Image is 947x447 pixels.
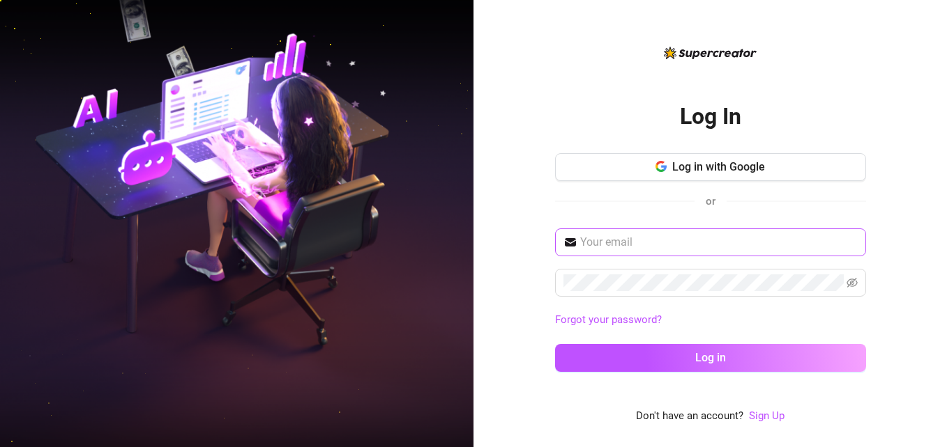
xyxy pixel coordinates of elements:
a: Sign Up [749,409,785,422]
h2: Log In [680,102,741,131]
a: Forgot your password? [555,312,866,329]
img: logo-BBDzfeDw.svg [664,47,757,59]
button: Log in [555,344,866,372]
span: Log in [695,351,726,364]
a: Sign Up [749,408,785,425]
span: Log in with Google [672,160,765,173]
span: or [706,195,715,207]
input: Your email [580,234,858,251]
span: eye-invisible [847,277,858,288]
span: Don't have an account? [636,408,743,425]
a: Forgot your password? [555,313,662,326]
button: Log in with Google [555,153,866,181]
